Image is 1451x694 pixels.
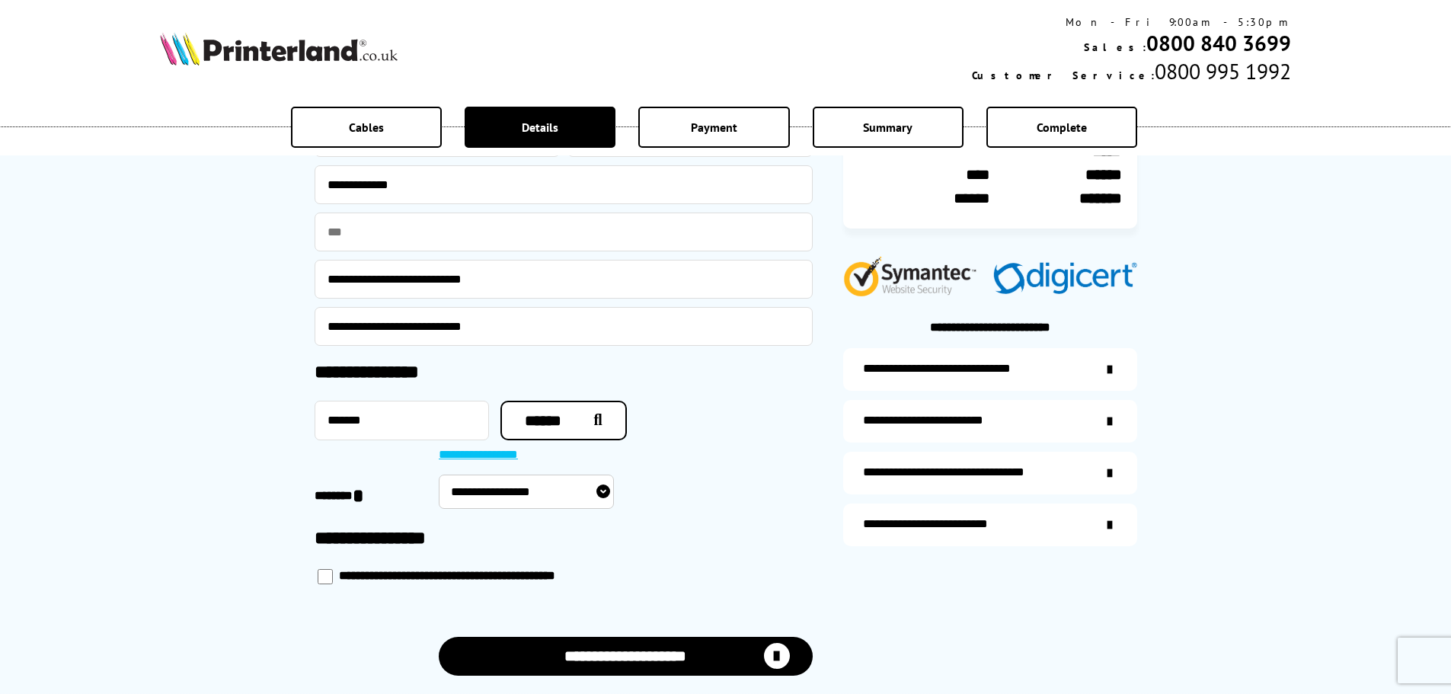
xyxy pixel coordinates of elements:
span: Cables [349,120,384,135]
div: Mon - Fri 9:00am - 5:30pm [972,15,1291,29]
a: additional-ink [843,348,1137,391]
span: Payment [691,120,737,135]
a: items-arrive [843,400,1137,443]
a: 0800 840 3699 [1146,29,1291,57]
span: Complete [1037,120,1087,135]
img: Printerland Logo [160,32,398,66]
span: Summary [863,120,912,135]
span: Customer Service: [972,69,1155,82]
span: Sales: [1084,40,1146,54]
a: additional-cables [843,452,1137,494]
span: 0800 995 1992 [1155,57,1291,85]
span: Details [522,120,558,135]
a: secure-website [843,504,1137,546]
